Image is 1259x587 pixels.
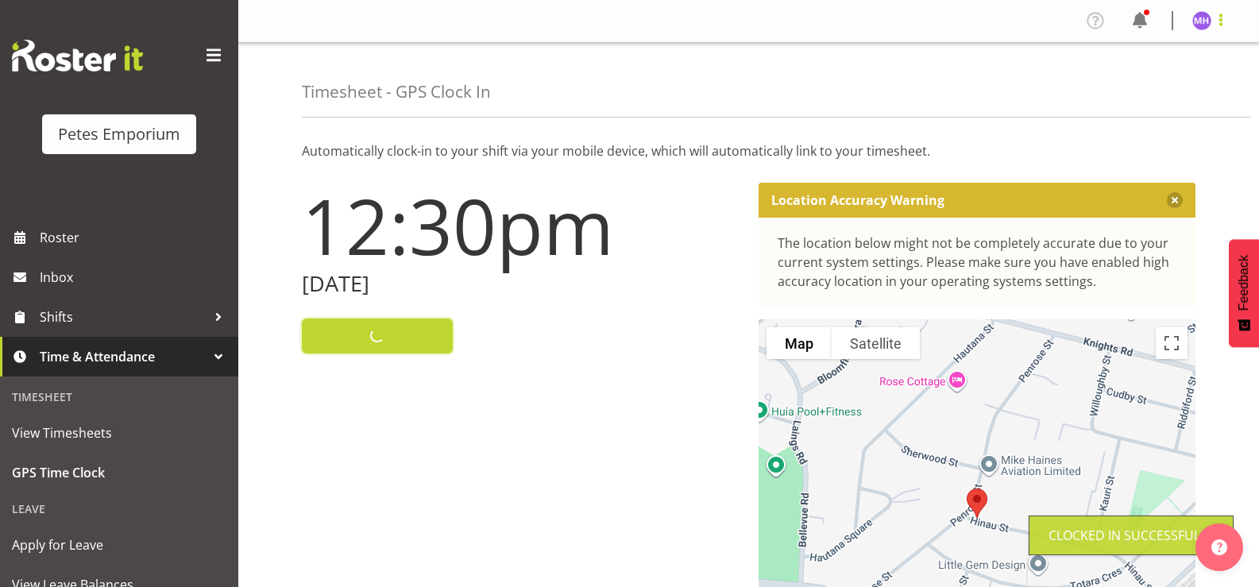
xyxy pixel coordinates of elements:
[4,525,234,565] a: Apply for Leave
[1156,327,1188,359] button: Toggle fullscreen view
[12,40,143,71] img: Rosterit website logo
[302,272,740,296] h2: [DATE]
[4,413,234,453] a: View Timesheets
[1211,539,1227,555] img: help-xxl-2.png
[1167,192,1183,208] button: Close message
[12,421,226,445] span: View Timesheets
[771,192,944,208] p: Location Accuracy Warning
[1049,526,1214,545] div: Clocked in Successfully
[1237,255,1251,311] span: Feedback
[302,141,1195,160] p: Automatically clock-in to your shift via your mobile device, which will automatically link to you...
[40,305,207,329] span: Shifts
[302,183,740,268] h1: 12:30pm
[778,234,1177,291] div: The location below might not be completely accurate due to your current system settings. Please m...
[40,345,207,369] span: Time & Attendance
[302,83,491,101] h4: Timesheet - GPS Clock In
[1192,11,1211,30] img: mackenzie-halford4471.jpg
[40,226,230,249] span: Roster
[4,453,234,492] a: GPS Time Clock
[767,327,832,359] button: Show street map
[40,265,230,289] span: Inbox
[4,492,234,525] div: Leave
[832,327,920,359] button: Show satellite imagery
[12,461,226,485] span: GPS Time Clock
[58,122,180,146] div: Petes Emporium
[1229,239,1259,347] button: Feedback - Show survey
[4,380,234,413] div: Timesheet
[12,533,226,557] span: Apply for Leave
